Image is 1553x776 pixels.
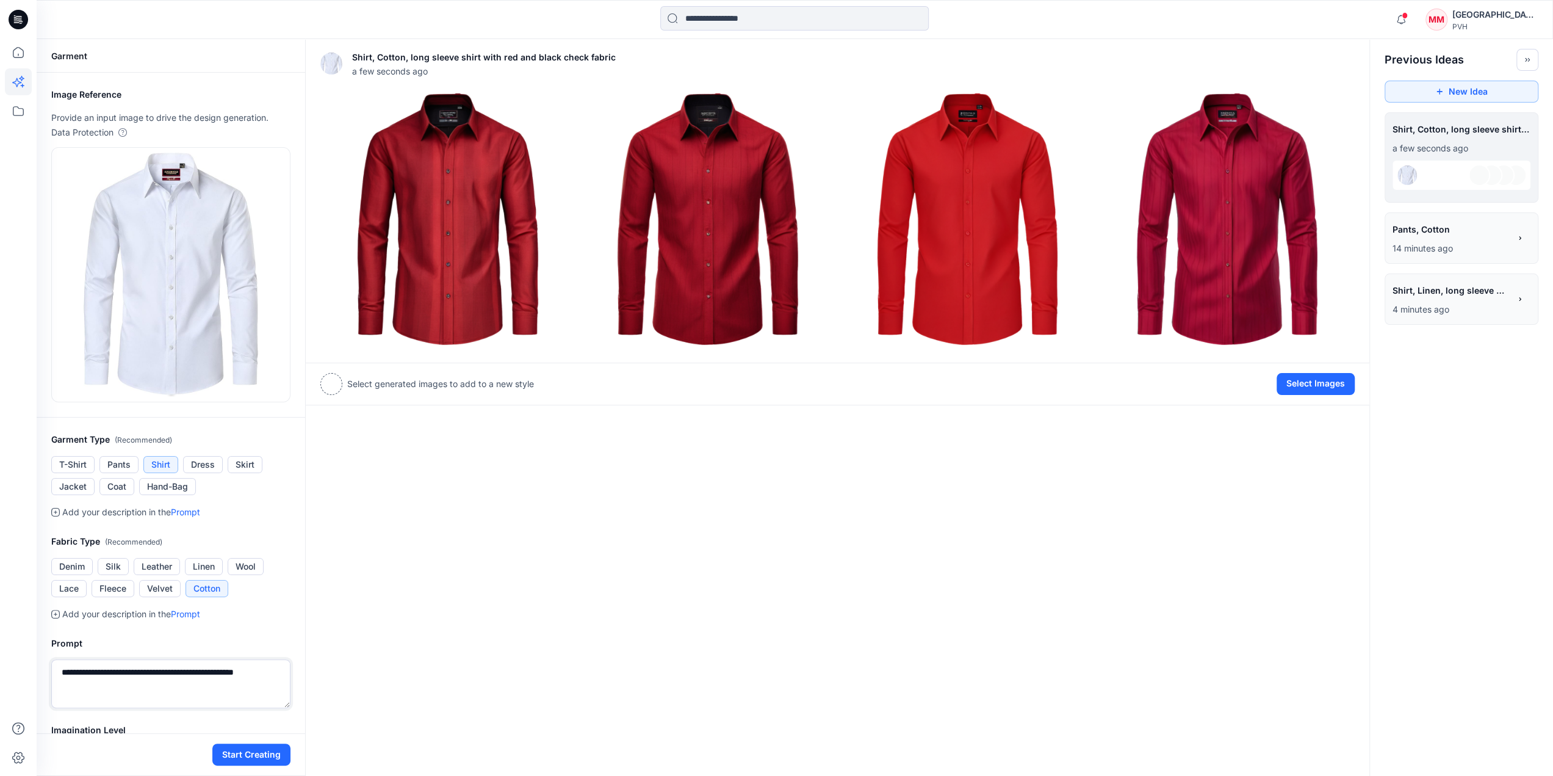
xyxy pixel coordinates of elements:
[1277,373,1355,395] button: Select Images
[228,558,264,575] button: Wool
[1393,141,1530,156] p: September 29, 2025
[1393,241,1510,256] p: September 29, 2025
[212,744,290,766] button: Start Creating
[171,609,200,619] a: Prompt
[1393,302,1510,317] p: September 29, 2025
[115,435,172,444] span: ( Recommended )
[62,607,200,622] p: Add your description in the
[1516,49,1538,71] button: Toggle idea bar
[51,432,290,448] h2: Garment Type
[1393,120,1530,138] span: Shirt, Cotton, long sleeve shirt with red and black check fabric
[320,53,342,74] img: eyJhbGciOiJIUzI1NiIsImtpZCI6IjAiLCJ0eXAiOiJKV1QifQ.eyJkYXRhIjp7InR5cGUiOiJzdG9yYWdlIiwicGF0aCI6Im...
[1393,281,1508,299] span: Shirt, Linen, long sleeve shirt with double pocket
[185,558,223,575] button: Linen
[841,93,1095,347] img: 2.png
[139,478,196,495] button: Hand-Bag
[51,111,290,125] p: Provide an input image to drive the design generation.
[347,377,534,391] p: Select generated images to add to a new style
[51,478,95,495] button: Jacket
[1385,81,1538,103] button: New Idea
[51,125,114,140] p: Data Protection
[352,50,616,65] p: Shirt, Cotton, long sleeve shirt with red and black check fabric
[92,580,134,597] button: Fleece
[1385,53,1464,67] h2: Previous Ideas
[51,87,290,102] h2: Image Reference
[183,456,223,473] button: Dress
[51,723,290,738] h2: Imagination Level
[105,537,162,546] span: ( Recommended )
[99,456,139,473] button: Pants
[51,636,290,651] h2: Prompt
[1397,165,1417,185] img: eyJhbGciOiJIUzI1NiIsImtpZCI6IjAiLCJ0eXAiOiJKV1QifQ.eyJkYXRhIjp7InR5cGUiOiJzdG9yYWdlIiwicGF0aCI6Im...
[51,534,290,549] h2: Fabric Type
[1425,9,1447,31] div: MM
[1393,220,1508,238] span: Pants, Cotton
[1100,93,1354,347] img: 3.png
[51,558,93,575] button: Denim
[139,580,181,597] button: Velvet
[51,580,87,597] button: Lace
[228,456,262,473] button: Skirt
[186,580,228,597] button: Cotton
[1452,7,1538,22] div: [GEOGRAPHIC_DATA][PERSON_NAME][GEOGRAPHIC_DATA]
[98,558,129,575] button: Silk
[51,456,95,473] button: T-Shirt
[581,93,835,347] img: 1.png
[143,456,178,473] button: Shirt
[134,558,180,575] button: Leather
[1452,22,1538,31] div: PVH
[62,505,200,520] p: Add your description in the
[99,478,134,495] button: Coat
[171,507,200,517] a: Prompt
[84,153,258,397] img: eyJhbGciOiJIUzI1NiIsImtpZCI6IjAiLCJ0eXAiOiJKV1QifQ.eyJkYXRhIjp7InR5cGUiOiJzdG9yYWdlIiwicGF0aCI6Im...
[321,93,575,347] img: 0.png
[352,65,616,78] span: a few seconds ago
